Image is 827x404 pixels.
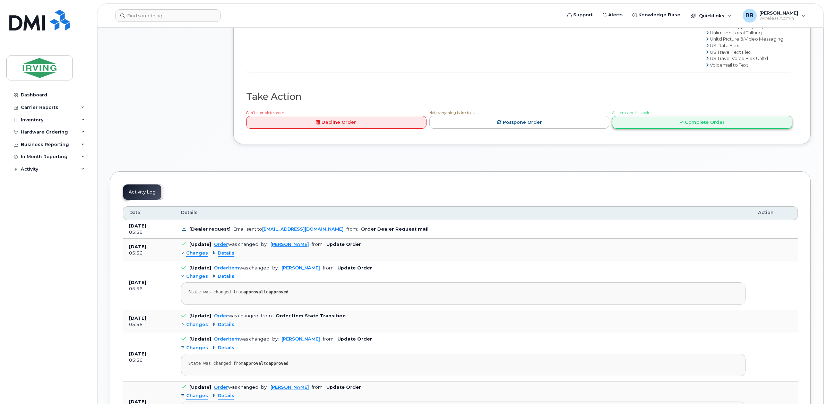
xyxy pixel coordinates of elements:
span: from: [346,226,358,232]
span: Unlimited Local Talking [710,30,762,35]
div: 05:56 [129,321,169,328]
span: Wireless Admin [759,16,798,21]
span: Support [573,11,593,18]
b: [Update] [189,336,211,342]
div: 05:56 [129,357,169,363]
b: Update Order [326,385,361,390]
b: [Update] [189,242,211,247]
b: [DATE] [129,316,146,321]
span: Changes [186,250,208,257]
span: All Items are in stock [612,111,649,115]
span: by: [272,336,279,342]
span: Details [218,321,234,328]
span: Details [181,209,198,216]
div: 05:56 [129,229,169,235]
a: [PERSON_NAME] [282,265,320,270]
b: Update Order [337,336,372,342]
b: Update Order [337,265,372,270]
b: [DATE] [129,280,146,285]
a: Decline Order [246,116,427,129]
div: was changed [214,265,269,270]
b: [DATE] [129,351,146,356]
div: was changed [214,313,258,318]
a: Knowledge Base [628,8,685,22]
span: by: [261,385,268,390]
span: Can't complete order [246,111,284,115]
span: Details [218,273,234,280]
span: Changes [186,345,208,351]
div: State was changed from to [188,361,738,366]
a: Alerts [597,8,628,22]
b: Order Item State Transition [276,313,346,318]
a: Complete Order [612,116,792,129]
span: Alerts [608,11,623,18]
div: Roberts, Brad [738,9,810,23]
a: [PERSON_NAME] [270,242,309,247]
b: [Dealer request] [189,226,231,232]
a: Order [214,313,228,318]
span: by: [261,242,268,247]
span: Quicklinks [699,13,724,18]
strong: approval [243,290,264,294]
b: [Update] [189,385,211,390]
a: Postpone Order [429,116,610,129]
h2: Take Action [246,92,792,102]
b: [DATE] [129,244,146,249]
div: was changed [214,385,258,390]
strong: approved [268,290,288,294]
span: Details [218,250,234,257]
div: State was changed from to [188,290,738,295]
a: OrderItem [214,265,239,270]
a: OrderItem [214,336,239,342]
b: Update Order [326,242,361,247]
b: [Update] [189,265,211,270]
b: [Update] [189,313,211,318]
span: US Travel Voice Flex Unltd [710,55,768,61]
span: by: [272,265,279,270]
div: Email sent to [233,226,344,232]
span: from: [312,242,324,247]
span: from: [261,313,273,318]
span: Details [218,345,234,351]
span: from: [323,265,335,270]
input: Find something... [115,9,221,22]
div: 05:56 [129,286,169,292]
a: [PERSON_NAME] [270,385,309,390]
span: Voicemail to Text [710,62,748,68]
a: [PERSON_NAME] [282,336,320,342]
span: Knowledge Base [638,11,680,18]
a: Support [562,8,597,22]
span: Changes [186,321,208,328]
b: [DATE] [129,223,146,229]
span: RB [746,11,753,20]
span: Changes [186,273,208,280]
strong: approval [243,361,264,366]
th: Action [752,206,798,220]
div: was changed [214,336,269,342]
div: Quicklinks [686,9,736,23]
span: Not everything is in stock [429,111,475,115]
b: Order Dealer Request mail [361,226,429,232]
a: Order [214,385,228,390]
span: Details [218,393,234,399]
span: from: [312,385,324,390]
a: Order [214,242,228,247]
span: US Data Flex [710,43,739,48]
span: Unltd Picture & Video Messaging [710,36,783,42]
span: US Travel Text Flex [710,49,751,55]
span: from: [323,336,335,342]
span: Changes [186,393,208,399]
strong: approved [268,361,288,366]
div: 05:56 [129,250,169,256]
span: [PERSON_NAME] [759,10,798,16]
div: was changed [214,242,258,247]
a: [EMAIL_ADDRESS][DOMAIN_NAME] [262,226,344,232]
span: Date [129,209,140,216]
